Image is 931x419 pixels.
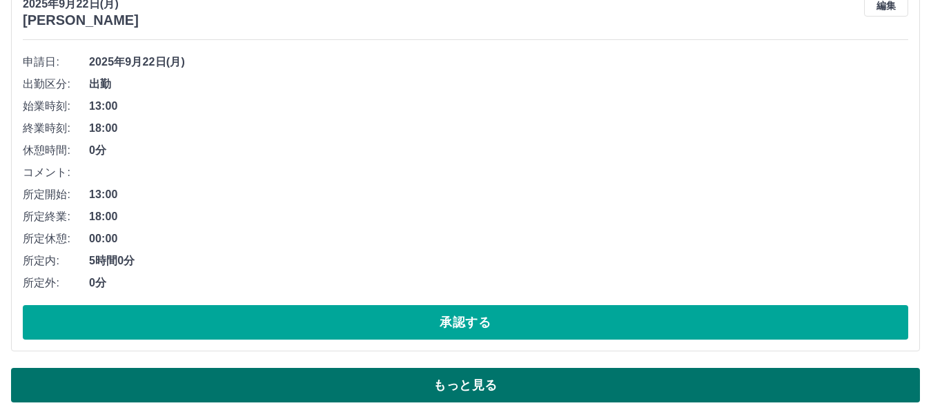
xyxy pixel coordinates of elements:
[23,98,89,115] span: 始業時刻:
[23,120,89,137] span: 終業時刻:
[89,253,908,269] span: 5時間0分
[89,76,908,92] span: 出勤
[23,305,908,340] button: 承認する
[89,54,908,70] span: 2025年9月22日(月)
[23,164,89,181] span: コメント:
[11,368,920,402] button: もっと見る
[23,275,89,291] span: 所定外:
[89,120,908,137] span: 18:00
[89,142,908,159] span: 0分
[23,208,89,225] span: 所定終業:
[89,231,908,247] span: 00:00
[89,98,908,115] span: 13:00
[89,208,908,225] span: 18:00
[23,54,89,70] span: 申請日:
[23,253,89,269] span: 所定内:
[23,142,89,159] span: 休憩時間:
[89,186,908,203] span: 13:00
[23,12,139,28] h3: [PERSON_NAME]
[89,275,908,291] span: 0分
[23,186,89,203] span: 所定開始:
[23,231,89,247] span: 所定休憩:
[23,76,89,92] span: 出勤区分:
